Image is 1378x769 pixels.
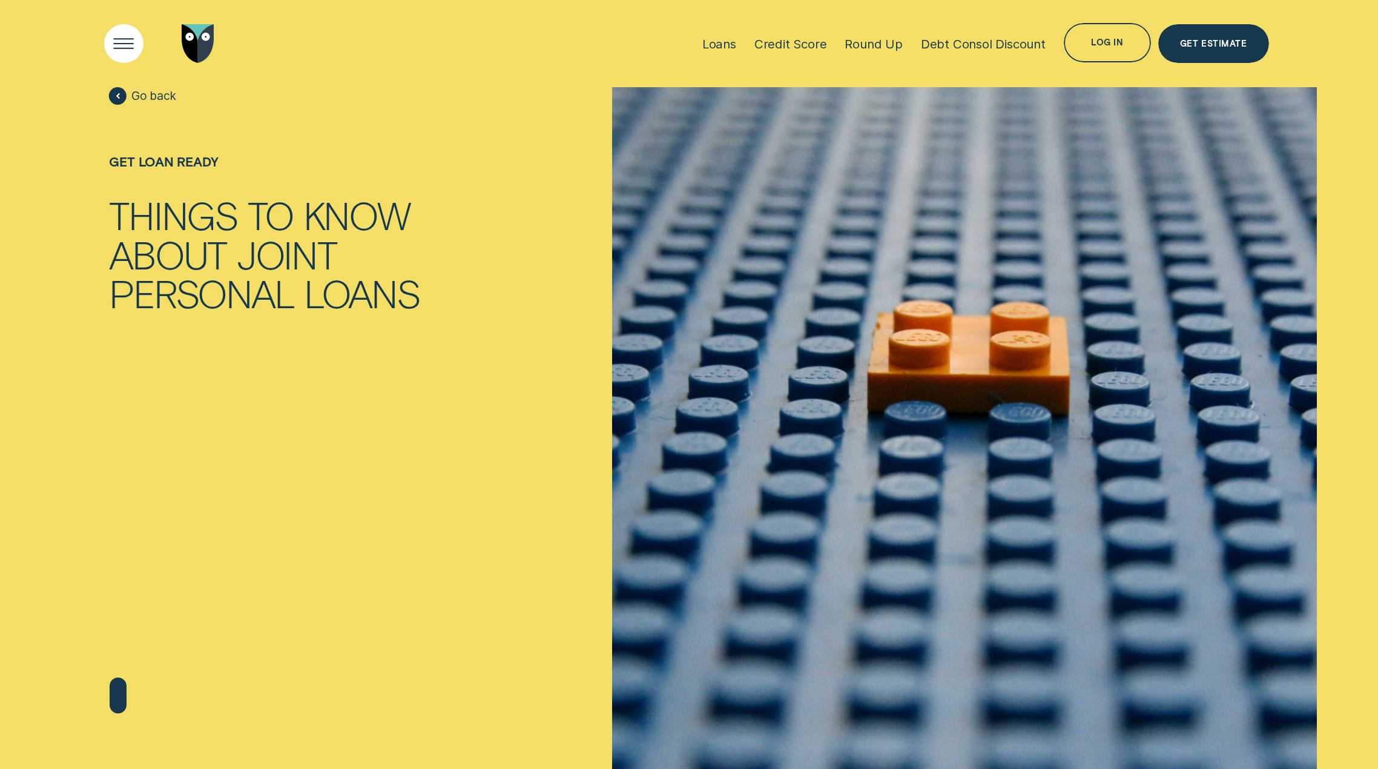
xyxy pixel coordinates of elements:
[109,195,420,312] h1: Things to Know About Joint Personal Loans
[248,195,294,234] div: to
[109,273,294,312] div: Personal
[1064,23,1151,62] button: Log in
[304,273,420,312] div: Loans
[109,195,237,234] div: Things
[109,234,226,274] div: About
[921,36,1046,51] div: Debt Consol Discount
[702,36,736,51] div: Loans
[109,87,176,105] a: Go back
[236,234,337,274] div: Joint
[131,88,176,103] span: Go back
[109,154,420,169] div: Get loan ready
[303,195,410,234] div: Know
[182,24,214,64] img: Wisr
[1158,24,1269,64] a: Get Estimate
[104,24,143,64] button: Open Menu
[754,36,827,51] div: Credit Score
[845,36,902,51] div: Round Up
